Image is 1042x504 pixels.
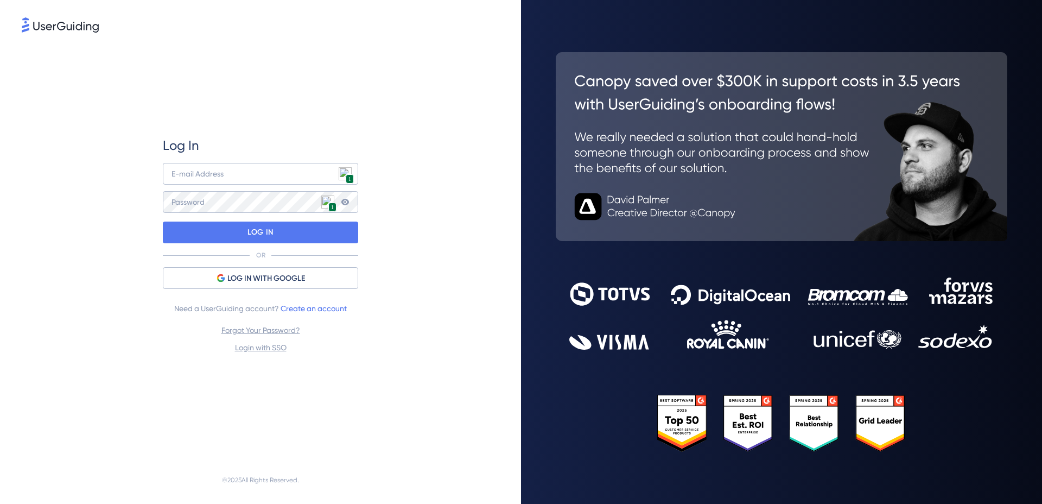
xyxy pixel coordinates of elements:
[556,52,1007,241] img: 26c0aa7c25a843aed4baddd2b5e0fa68.svg
[281,304,347,313] a: Create an account
[321,196,334,209] img: npw-badge-icon.svg
[346,174,354,184] span: 1
[328,203,336,212] span: 1
[339,167,352,180] img: npw-badge-icon.svg
[227,272,305,285] span: LOG IN WITH GOOGLE
[221,326,300,335] a: Forgot Your Password?
[174,302,347,315] span: Need a UserGuiding account?
[256,251,265,260] p: OR
[235,343,287,352] a: Login with SSO
[247,224,273,241] p: LOG IN
[163,163,358,185] input: example@company.com
[657,395,906,452] img: 25303e33045975176eb484905ab012ff.svg
[222,474,299,487] span: © 2025 All Rights Reserved.
[569,278,994,350] img: 9302ce2ac39453076f5bc0f2f2ca889b.svg
[22,17,99,33] img: 8faab4ba6bc7696a72372aa768b0286c.svg
[163,137,199,154] span: Log In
